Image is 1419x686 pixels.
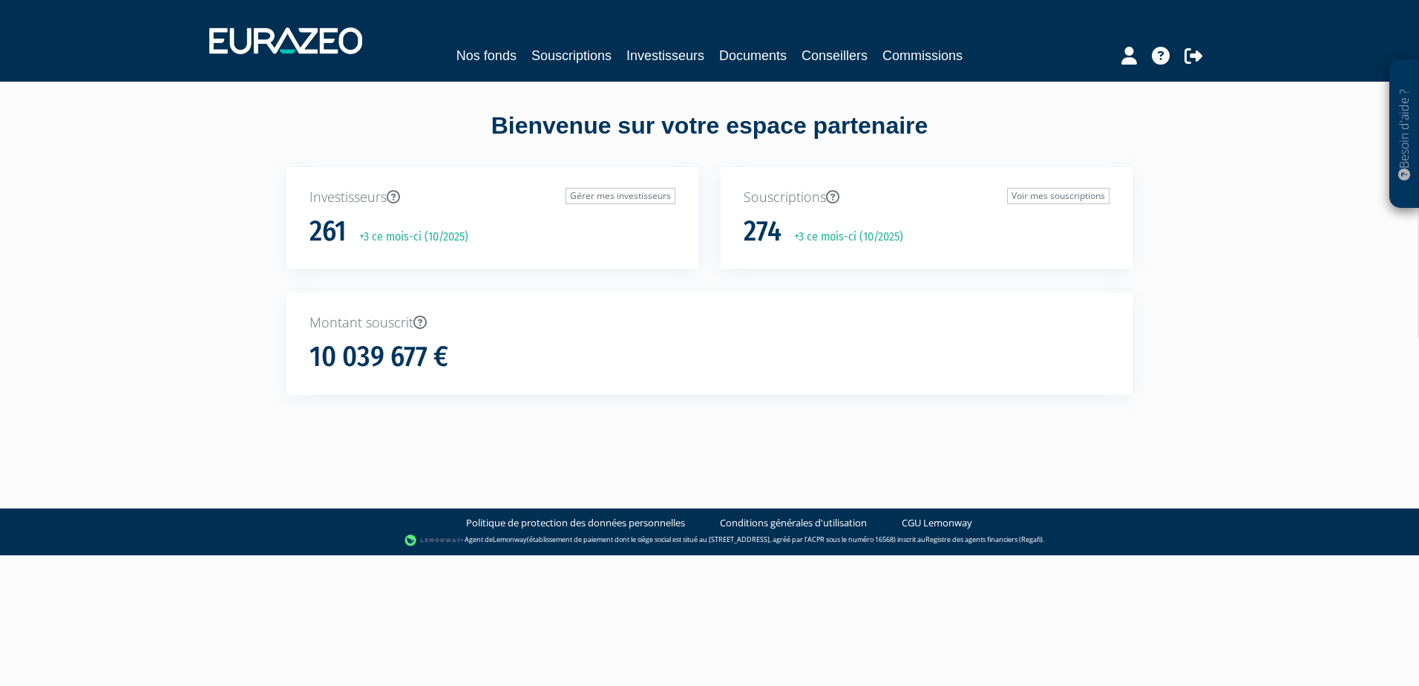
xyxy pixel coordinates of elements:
a: Gérer mes investisseurs [566,188,675,204]
p: +3 ce mois-ci (10/2025) [349,229,468,246]
a: Conseillers [802,45,868,66]
a: Investisseurs [626,45,704,66]
h1: 10 039 677 € [309,342,448,373]
p: +3 ce mois-ci (10/2025) [784,229,903,246]
img: logo-lemonway.png [404,533,462,548]
div: - Agent de (établissement de paiement dont le siège social est situé au [STREET_ADDRESS], agréé p... [15,533,1404,548]
a: Lemonway [493,535,527,544]
div: Bienvenue sur votre espace partenaire [275,109,1144,167]
p: Investisseurs [309,188,675,207]
p: Montant souscrit [309,313,1110,333]
p: Besoin d'aide ? [1396,68,1413,201]
p: Souscriptions [744,188,1110,207]
a: Politique de protection des données personnelles [466,516,685,530]
a: Documents [719,45,787,66]
img: 1732889491-logotype_eurazeo_blanc_rvb.png [209,27,362,54]
a: Registre des agents financiers (Regafi) [925,535,1043,544]
a: Commissions [882,45,963,66]
h1: 261 [309,216,347,247]
a: Souscriptions [531,45,612,66]
a: CGU Lemonway [902,516,972,530]
a: Voir mes souscriptions [1007,188,1110,204]
h1: 274 [744,216,781,247]
a: Nos fonds [456,45,517,66]
a: Conditions générales d'utilisation [720,516,867,530]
